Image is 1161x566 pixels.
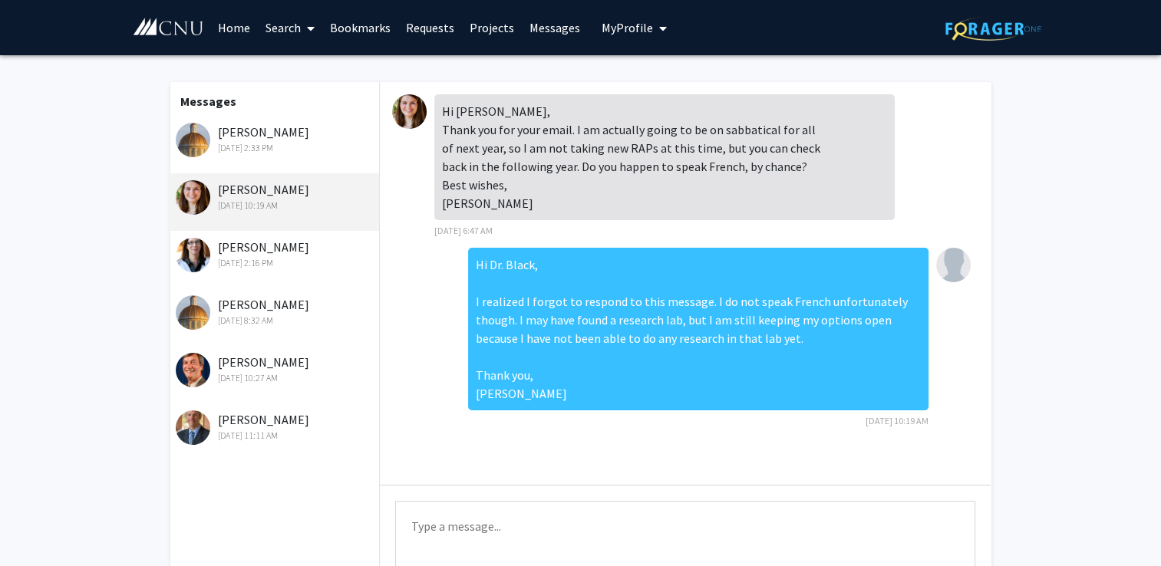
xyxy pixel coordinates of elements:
[176,123,210,157] img: Matthew Campolattaro
[176,410,210,445] img: Christopher Meighan
[176,353,210,387] img: Harold Grau
[322,1,398,54] a: Bookmarks
[434,225,493,236] span: [DATE] 6:47 AM
[462,1,522,54] a: Projects
[176,410,376,443] div: [PERSON_NAME]
[176,141,376,155] div: [DATE] 2:33 PM
[176,314,376,327] div: [DATE] 8:32 AM
[602,20,653,35] span: My Profile
[468,248,928,410] div: Hi Dr. Black, I realized I forgot to respond to this message. I do not speak French unfortunately...
[12,497,65,554] iframe: Chat
[392,94,427,129] img: Sara Black
[176,256,376,270] div: [DATE] 2:16 PM
[176,295,210,330] img: Jen Knies
[258,1,322,54] a: Search
[936,248,971,282] img: Kira Malone
[945,17,1041,41] img: ForagerOne Logo
[434,94,895,220] div: Hi [PERSON_NAME], Thank you for your email. I am actually going to be on sabbatical for all of ne...
[176,295,376,327] div: [PERSON_NAME]
[132,18,205,37] img: Christopher Newport University Logo
[176,238,376,270] div: [PERSON_NAME]
[176,199,376,212] div: [DATE] 10:19 AM
[210,1,258,54] a: Home
[176,353,376,385] div: [PERSON_NAME]
[176,429,376,443] div: [DATE] 11:11 AM
[180,94,236,109] b: Messages
[176,371,376,385] div: [DATE] 10:27 AM
[398,1,462,54] a: Requests
[176,180,376,212] div: [PERSON_NAME]
[522,1,588,54] a: Messages
[176,238,210,272] img: Anna Salazar
[866,415,928,426] span: [DATE] 10:19 AM
[176,123,376,155] div: [PERSON_NAME]
[176,180,210,215] img: Sara Black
